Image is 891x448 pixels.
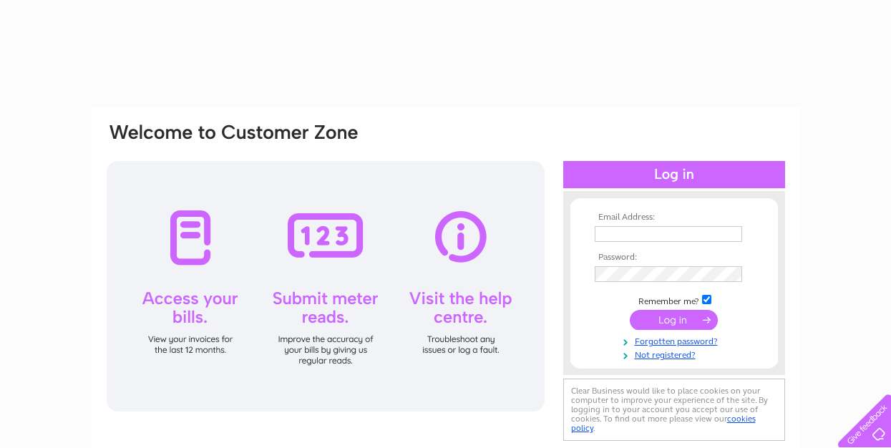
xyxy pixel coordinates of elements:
[630,310,718,330] input: Submit
[571,414,756,433] a: cookies policy
[591,213,757,223] th: Email Address:
[591,253,757,263] th: Password:
[595,347,757,361] a: Not registered?
[595,333,757,347] a: Forgotten password?
[563,379,785,441] div: Clear Business would like to place cookies on your computer to improve your experience of the sit...
[591,293,757,307] td: Remember me?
